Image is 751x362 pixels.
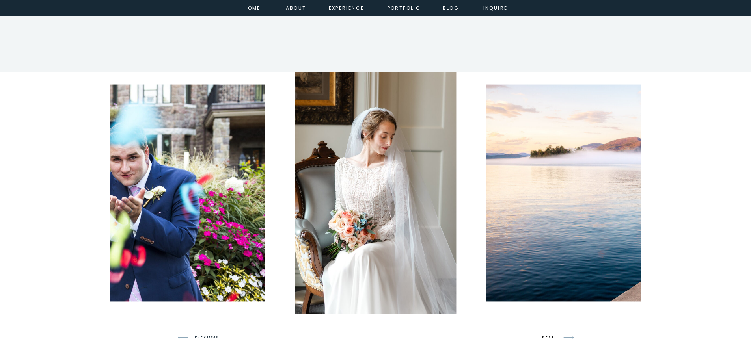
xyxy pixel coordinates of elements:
[242,4,263,11] a: home
[437,4,465,11] a: Blog
[329,4,361,11] a: experience
[542,334,557,341] h3: NEXT
[481,4,510,11] a: inquire
[286,4,304,11] a: about
[195,334,225,341] h3: PREVIOUS
[387,4,421,11] a: portfolio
